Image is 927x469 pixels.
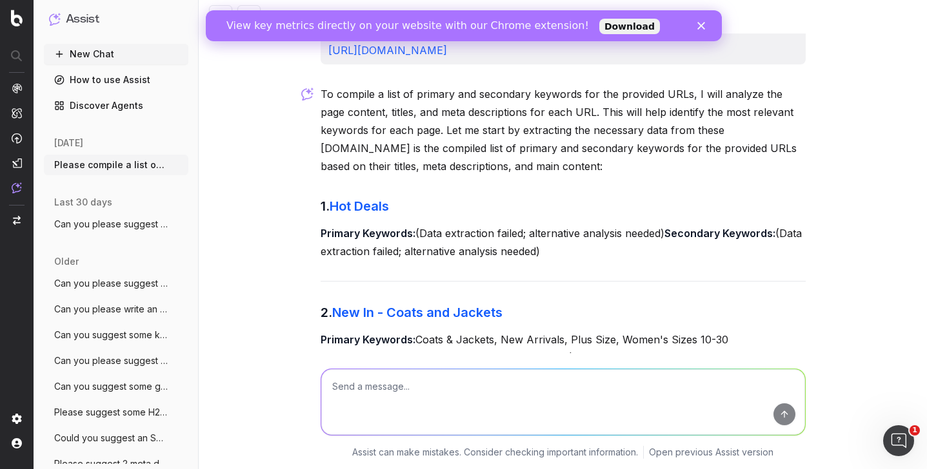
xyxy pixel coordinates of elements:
a: Hot Deals [330,198,389,214]
button: Please suggest some H2 headings for the [44,402,188,423]
button: Please compile a list of primary and sec [44,155,188,175]
img: Botify assist logo [301,88,314,100]
span: Could you suggest an SEO-optimised intro [54,432,168,445]
p: Coats & Jackets, New Arrivals, Plus Size, Women's Sizes 10-30 Free Delivery, Orders Over $90 [321,330,806,367]
div: Close [492,12,504,19]
iframe: Intercom live chat [883,425,914,456]
span: Can you please suggest some H2 and H3 he [54,354,168,367]
button: Assist [49,10,183,28]
a: How to use Assist [44,70,188,90]
button: Can you please suggest some secondary an [44,273,188,294]
img: Assist [12,182,22,193]
iframe: Intercom live chat banner [206,10,722,41]
img: Switch project [13,216,21,225]
span: last 30 days [54,196,112,209]
span: 1 [910,425,920,436]
p: To compile a list of primary and secondary keywords for the provided URLs, I will analyze the pag... [321,85,806,175]
span: Can you please suggest some secondary an [54,277,168,290]
strong: Secondary Keywords: [321,351,432,364]
button: Can you please suggest some H2 and H3 he [44,350,188,371]
img: Studio [12,158,22,168]
a: New In - Coats and Jackets [332,305,503,320]
a: [URL][DOMAIN_NAME] [328,44,447,57]
a: Discover Agents [44,95,188,116]
strong: Primary Keywords: [321,227,415,240]
button: Can you suggest some good H2/H3 headings [44,376,188,397]
span: Please compile a list of primary and sec [54,158,168,171]
span: Can you suggest some keywords, secondary [54,329,168,341]
button: Can you please suggest some key words an [44,214,188,235]
span: Can you please suggest some key words an [54,218,168,231]
h3: 2. [321,302,806,323]
img: Analytics [12,83,22,93]
span: Can you suggest some good H2/H3 headings [54,380,168,393]
img: Setting [12,414,22,424]
span: Can you please write an SEO brief for ht [54,303,168,316]
h3: 1. [321,196,806,216]
button: Can you please write an SEO brief for ht [44,299,188,320]
h1: Assist [66,10,99,28]
strong: Primary Keywords: [321,333,415,346]
button: Could you suggest an SEO-optimised intro [44,428,188,448]
span: [DATE] [54,137,83,149]
p: Assist can make mistakes. Consider checking important information. [352,446,638,459]
a: Open previous Assist version [649,446,773,459]
span: older [54,255,79,268]
img: Assist [49,13,61,25]
p: (Data extraction failed; alternative analysis needed) (Data extraction failed; alternative analys... [321,224,806,260]
img: Activation [12,133,22,144]
img: My account [12,438,22,448]
img: Intelligence [12,108,22,119]
button: Can you suggest some keywords, secondary [44,325,188,345]
button: New Chat [44,44,188,64]
span: Please suggest some H2 headings for the [54,406,168,419]
img: Botify logo [11,10,23,26]
strong: Secondary Keywords: [664,227,775,240]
